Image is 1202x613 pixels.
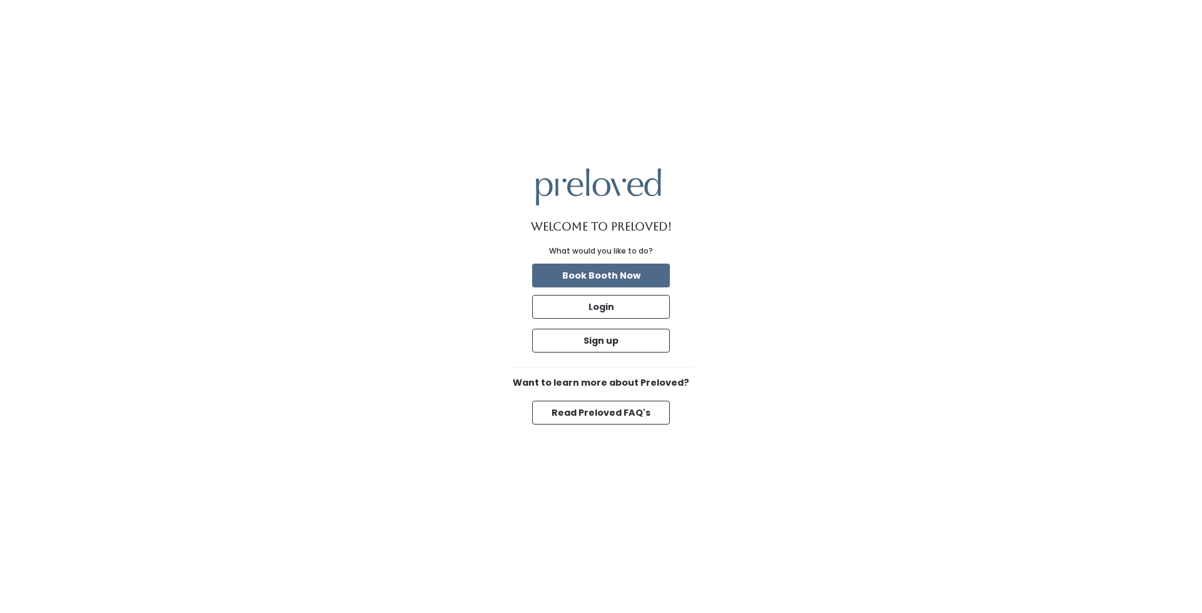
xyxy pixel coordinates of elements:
[536,168,661,205] img: preloved logo
[531,220,672,233] h1: Welcome to Preloved!
[532,264,670,287] button: Book Booth Now
[532,329,670,353] button: Sign up
[507,378,695,388] h6: Want to learn more about Preloved?
[532,295,670,319] button: Login
[530,326,672,355] a: Sign up
[530,292,672,321] a: Login
[532,401,670,425] button: Read Preloved FAQ's
[549,245,653,257] div: What would you like to do?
